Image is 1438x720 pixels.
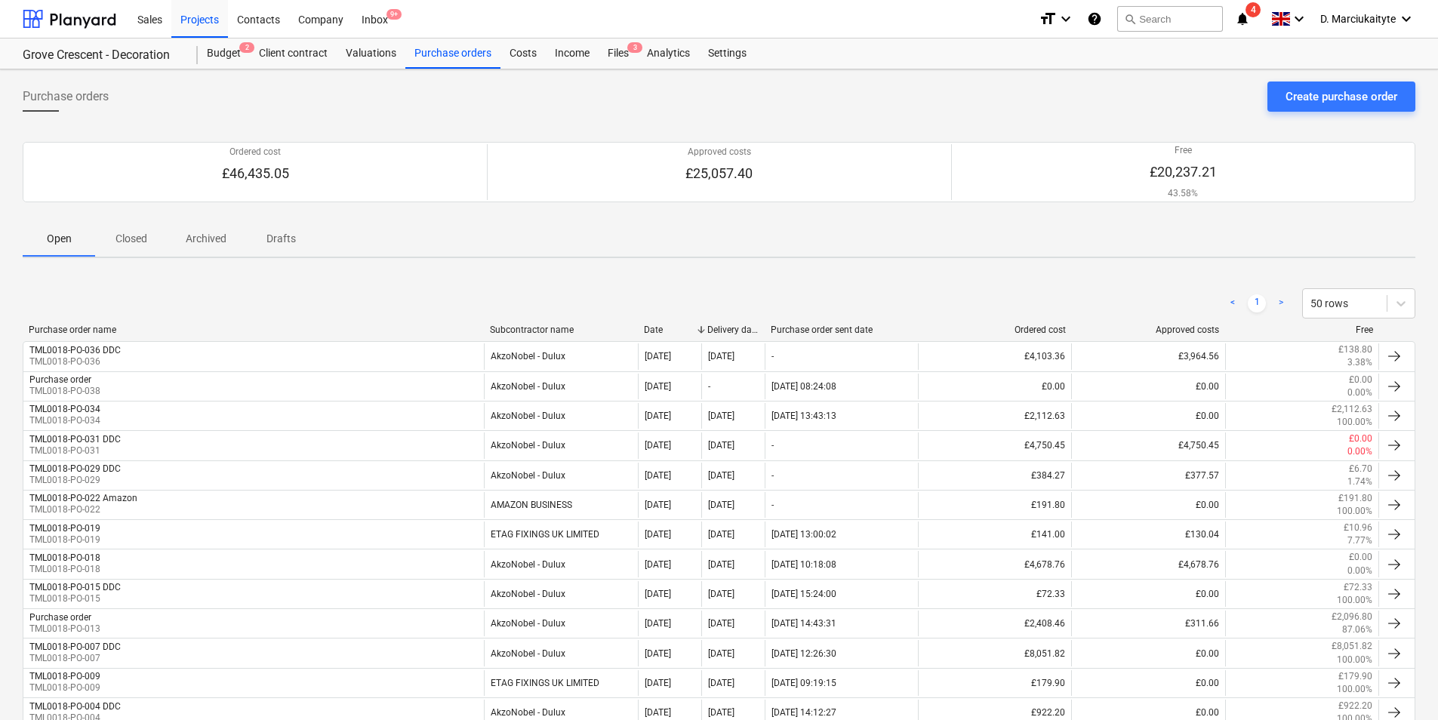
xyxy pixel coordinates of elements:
[29,563,100,576] p: TML0018-PO-018
[1150,144,1217,157] p: Free
[645,559,671,570] div: [DATE]
[1150,187,1217,200] p: 43.58%
[771,411,836,421] div: [DATE] 13:43:13
[1071,551,1224,577] div: £4,678.76
[1338,343,1372,356] p: £138.80
[250,38,337,69] a: Client contract
[1071,640,1224,666] div: £0.00
[771,678,836,688] div: [DATE] 09:19:15
[29,552,100,563] div: TML0018-PO-018
[1078,325,1220,335] div: Approved costs
[1337,416,1372,429] p: 100.00%
[1338,492,1372,505] p: £191.80
[771,529,836,540] div: [DATE] 13:00:02
[918,611,1071,636] div: £2,408.46
[484,403,637,429] div: AkzoNobel - Dulux
[1057,10,1075,28] i: keyboard_arrow_down
[1347,445,1372,458] p: 0.00%
[29,623,100,635] p: TML0018-PO-013
[645,648,671,659] div: [DATE]
[924,325,1066,335] div: Ordered cost
[29,642,121,652] div: TML0018-PO-007 DDC
[484,492,637,518] div: AMAZON BUSINESS
[29,493,137,503] div: TML0018-PO-022 Amazon
[1347,534,1372,547] p: 7.77%
[918,581,1071,607] div: £72.33
[1332,640,1372,653] p: £8,051.82
[29,534,100,546] p: TML0018-PO-019
[239,42,254,53] span: 2
[1344,581,1372,594] p: £72.33
[645,707,671,718] div: [DATE]
[337,38,405,69] a: Valuations
[685,146,753,158] p: Approved costs
[1071,492,1224,518] div: £0.00
[29,445,121,457] p: TML0018-PO-031
[1124,13,1136,25] span: search
[771,325,913,335] div: Purchase order sent date
[771,500,774,510] div: -
[29,701,121,712] div: TML0018-PO-004 DDC
[645,411,671,421] div: [DATE]
[1246,2,1261,17] span: 4
[685,165,753,183] p: £25,057.40
[708,381,710,392] div: -
[599,38,638,69] div: Files
[23,48,180,63] div: Grove Crescent - Decoration
[918,374,1071,399] div: £0.00
[771,648,836,659] div: [DATE] 12:26:30
[484,640,637,666] div: AkzoNobel - Dulux
[771,351,774,362] div: -
[645,589,671,599] div: [DATE]
[1337,654,1372,666] p: 100.00%
[1272,294,1290,312] a: Next page
[500,38,546,69] div: Costs
[484,463,637,488] div: AkzoNobel - Dulux
[645,381,671,392] div: [DATE]
[198,38,250,69] a: Budget2
[41,231,77,247] p: Open
[708,440,734,451] div: [DATE]
[771,559,836,570] div: [DATE] 10:18:08
[708,618,734,629] div: [DATE]
[29,325,478,335] div: Purchase order name
[1349,374,1372,386] p: £0.00
[186,231,226,247] p: Archived
[771,470,774,481] div: -
[198,38,250,69] div: Budget
[1087,10,1102,28] i: Knowledge base
[1224,294,1242,312] a: Previous page
[29,503,137,516] p: TML0018-PO-022
[645,500,671,510] div: [DATE]
[1231,325,1373,335] div: Free
[1349,551,1372,564] p: £0.00
[1347,356,1372,369] p: 3.38%
[627,42,642,53] span: 3
[918,670,1071,696] div: £179.90
[29,582,121,592] div: TML0018-PO-015 DDC
[708,411,734,421] div: [DATE]
[29,612,91,623] div: Purchase order
[1286,87,1397,106] div: Create purchase order
[1290,10,1308,28] i: keyboard_arrow_down
[918,463,1071,488] div: £384.27
[222,146,289,158] p: Ordered cost
[405,38,500,69] a: Purchase orders
[1337,505,1372,518] p: 100.00%
[1332,611,1372,623] p: £2,096.80
[29,345,121,355] div: TML0018-PO-036 DDC
[708,351,734,362] div: [DATE]
[699,38,756,69] div: Settings
[771,618,836,629] div: [DATE] 14:43:31
[484,432,637,458] div: AkzoNobel - Dulux
[771,440,774,451] div: -
[1071,581,1224,607] div: £0.00
[1039,10,1057,28] i: format_size
[29,652,121,665] p: TML0018-PO-007
[484,374,637,399] div: AkzoNobel - Dulux
[1248,294,1266,312] a: Page 1 is your current page
[708,707,734,718] div: [DATE]
[771,707,836,718] div: [DATE] 14:12:27
[918,492,1071,518] div: £191.80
